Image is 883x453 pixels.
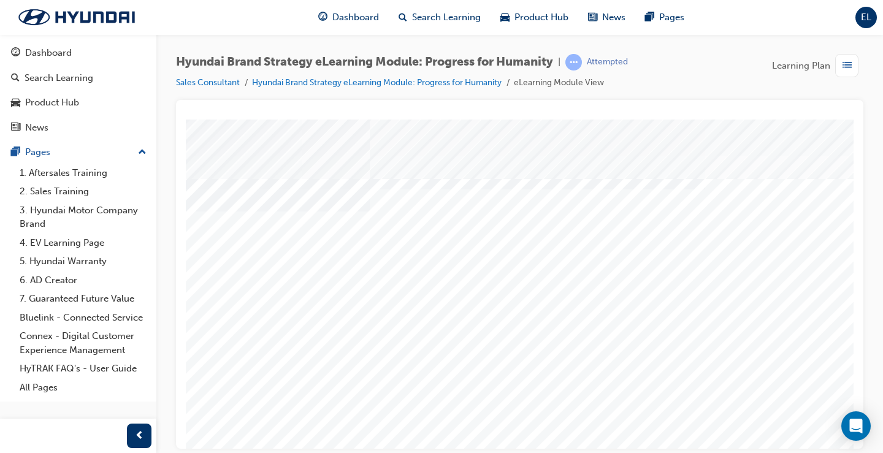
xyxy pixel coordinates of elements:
a: Product Hub [5,91,151,114]
a: 5. Hyundai Warranty [15,252,151,271]
img: Trak [6,4,147,30]
a: 3. Hyundai Motor Company Brand [15,201,151,234]
span: Pages [659,10,684,25]
a: News [5,116,151,139]
li: eLearning Module View [514,76,604,90]
span: up-icon [138,145,147,161]
a: Search Learning [5,67,151,89]
div: Pages [25,145,50,159]
span: news-icon [11,123,20,134]
div: News [25,121,48,135]
span: guage-icon [318,10,327,25]
a: search-iconSearch Learning [389,5,491,30]
a: Dashboard [5,42,151,64]
a: 4. EV Learning Page [15,234,151,253]
span: pages-icon [11,147,20,158]
a: news-iconNews [578,5,635,30]
button: DashboardSearch LearningProduct HubNews [5,39,151,141]
span: learningRecordVerb_ATTEMPT-icon [565,54,582,70]
a: Bluelink - Connected Service [15,308,151,327]
span: Hyundai Brand Strategy eLearning Module: Progress for Humanity [176,55,553,69]
div: Open Intercom Messenger [841,411,871,441]
span: news-icon [588,10,597,25]
span: Learning Plan [772,59,830,73]
span: | [558,55,560,69]
span: Dashboard [332,10,379,25]
span: search-icon [399,10,407,25]
a: guage-iconDashboard [308,5,389,30]
a: Sales Consultant [176,77,240,88]
a: HyTRAK FAQ's - User Guide [15,359,151,378]
button: Pages [5,141,151,164]
button: Learning Plan [772,54,863,77]
span: Search Learning [412,10,481,25]
span: prev-icon [135,428,144,444]
a: car-iconProduct Hub [491,5,578,30]
span: News [602,10,625,25]
a: Connex - Digital Customer Experience Management [15,327,151,359]
span: guage-icon [11,48,20,59]
span: search-icon [11,73,20,84]
a: 6. AD Creator [15,271,151,290]
button: EL [855,7,877,28]
a: 1. Aftersales Training [15,164,151,183]
span: car-icon [500,10,510,25]
a: All Pages [15,378,151,397]
span: pages-icon [645,10,654,25]
a: 2. Sales Training [15,182,151,201]
a: 7. Guaranteed Future Value [15,289,151,308]
span: EL [861,10,871,25]
div: Product Hub [25,96,79,110]
span: car-icon [11,97,20,108]
a: Hyundai Brand Strategy eLearning Module: Progress for Humanity [252,77,502,88]
div: Attempted [587,56,628,68]
div: Search Learning [25,71,93,85]
a: pages-iconPages [635,5,694,30]
span: list-icon [843,58,852,74]
span: Product Hub [514,10,568,25]
div: Dashboard [25,46,72,60]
